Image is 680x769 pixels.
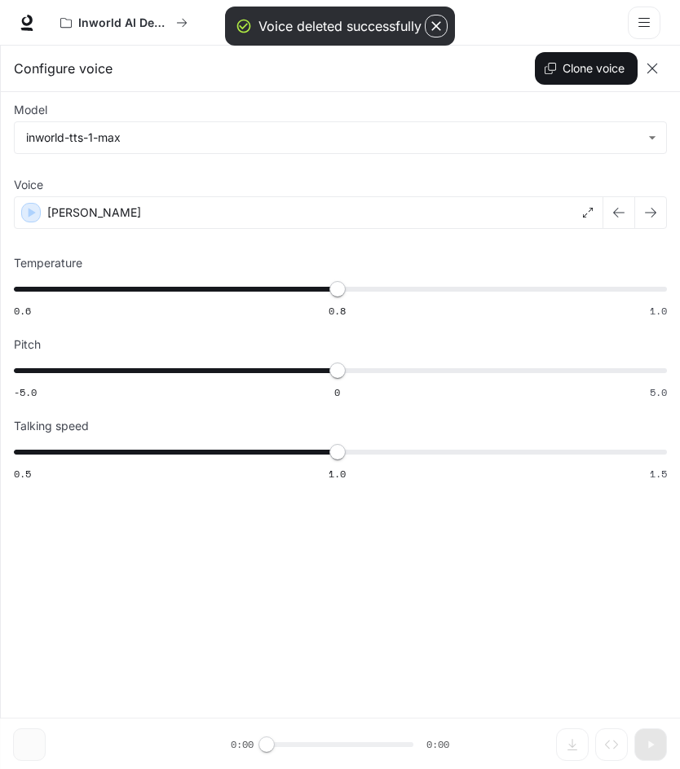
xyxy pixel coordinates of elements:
p: [PERSON_NAME] [47,204,141,221]
span: 0.8 [329,304,346,318]
span: 0.6 [14,304,31,318]
div: inworld-tts-1-max [26,130,640,146]
span: 0 [334,385,340,399]
p: Pitch [14,339,41,350]
span: 1.0 [329,467,346,481]
p: Model [14,104,47,116]
p: Voice [14,179,43,191]
span: 1.0 [650,304,667,318]
span: -5.0 [14,385,37,399]
span: 1.5 [650,467,667,481]
button: Clone voice [535,52,638,85]
div: Voice deleted successfully [258,16,422,36]
div: inworld-tts-1-max [15,122,666,153]
span: 5.0 [650,385,667,399]
p: Inworld AI Demos [78,16,170,30]
button: All workspaces [53,7,195,39]
span: 0.5 [14,467,31,481]
button: open drawer [628,7,660,39]
p: Talking speed [14,420,89,432]
p: Temperature [14,257,82,269]
p: Configure voice [14,59,113,78]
